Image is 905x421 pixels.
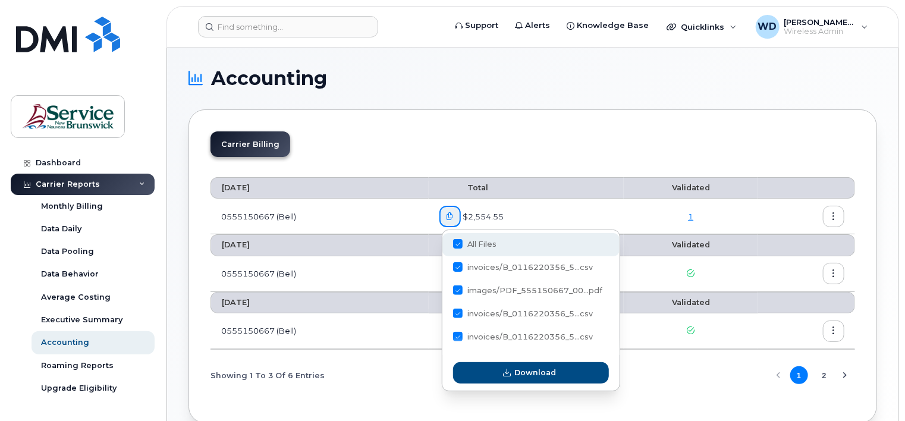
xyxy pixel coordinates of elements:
td: 0555150667 (Bell) [210,199,429,234]
th: [DATE] [210,234,429,256]
span: Download [514,367,556,378]
span: images/PDF_555150667_008_0000000000.pdf [453,288,602,297]
button: Page 2 [815,366,833,384]
span: invoices/B_0116220356_555150667_20092025_ACC.csv [453,311,593,320]
th: [DATE] [210,177,429,199]
th: Validated [624,234,758,256]
span: invoices/B_0116220356_5...csv [467,332,593,341]
span: invoices/B_0116220356_555150667_20092025_DTL.csv [453,265,593,274]
span: Accounting [211,70,327,87]
td: 0555150667 (Bell) [210,256,429,292]
button: Page 1 [790,366,808,384]
span: Total [439,240,489,249]
button: Next Page [836,366,854,384]
th: Validated [624,292,758,313]
span: Total [439,183,489,192]
span: invoices/B_0116220356_5...csv [467,309,593,318]
span: $2,554.55 [461,211,504,222]
span: images/PDF_555150667_00...pdf [467,286,602,295]
span: All Files [467,240,497,249]
span: invoices/B_0116220356_5...csv [467,263,593,272]
span: Total [439,298,489,307]
td: 0555150667 (Bell) [210,313,429,349]
th: [DATE] [210,292,429,313]
a: 1 [688,212,693,221]
span: invoices/B_0116220356_555150667_20092025_MOB.csv [453,334,593,343]
span: Showing 1 To 3 Of 6 Entries [210,366,325,384]
th: Validated [624,177,758,199]
button: Download [453,362,609,384]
